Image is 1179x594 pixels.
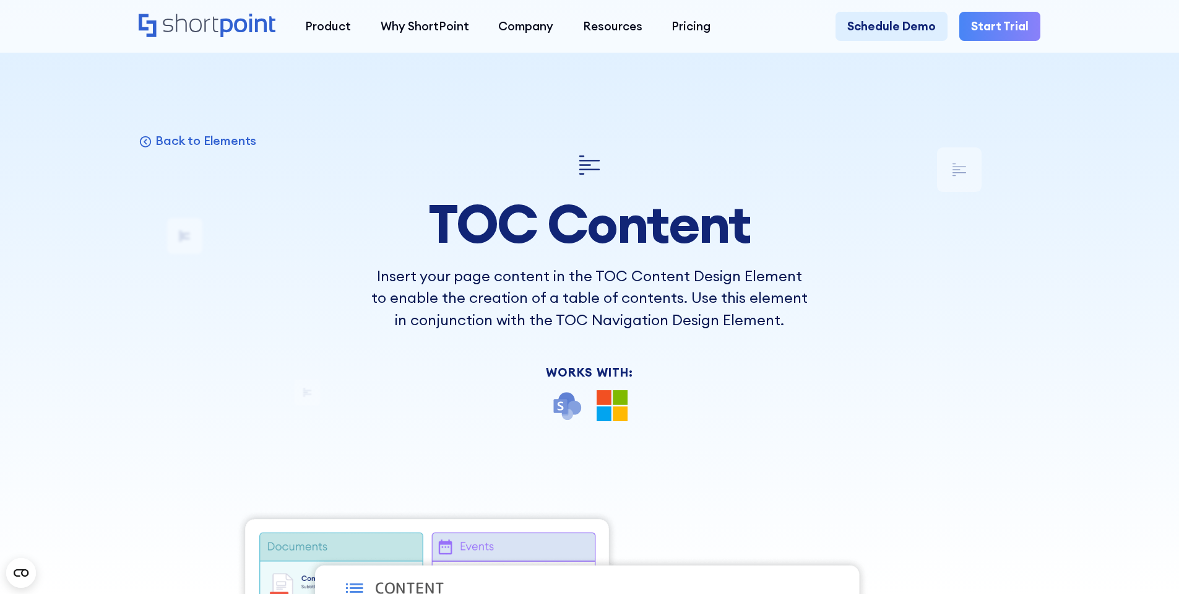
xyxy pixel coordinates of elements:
[139,133,256,149] a: Back to Elements
[672,17,710,35] div: Pricing
[483,12,568,41] a: Company
[836,12,948,41] a: Schedule Demo
[139,14,275,39] a: Home
[583,17,642,35] div: Resources
[368,367,810,378] div: Works With:
[290,12,366,41] a: Product
[155,133,256,149] p: Back to Elements
[956,450,1179,594] iframe: Chat Widget
[368,194,810,253] h1: TOC Content
[6,558,36,588] button: Open CMP widget
[498,17,553,35] div: Company
[572,147,607,183] img: TOC Content
[597,390,628,421] img: Microsoft 365 logo
[657,12,726,41] a: Pricing
[368,265,810,331] p: Insert your page content in the TOC Content Design Element to enable the creation of a table of c...
[568,12,657,41] a: Resources
[551,390,582,421] img: SharePoint icon
[366,12,484,41] a: Why ShortPoint
[381,17,469,35] div: Why ShortPoint
[959,12,1040,41] a: Start Trial
[305,17,351,35] div: Product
